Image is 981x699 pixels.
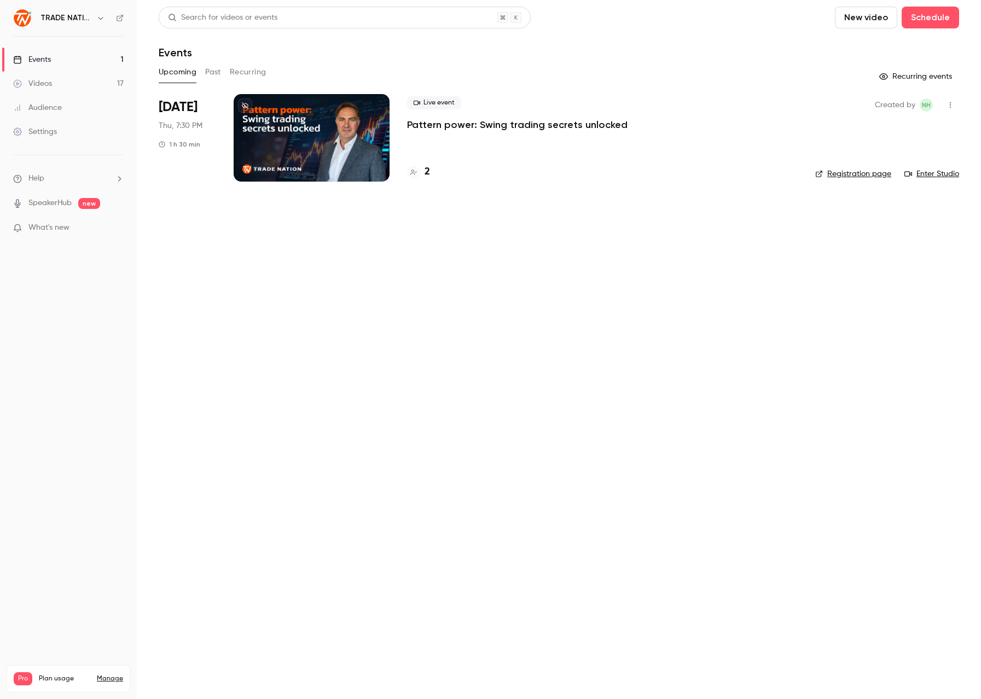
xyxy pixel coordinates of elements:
div: 1 h 30 min [159,140,200,149]
button: Past [205,63,221,81]
span: Thu, 7:30 PM [159,120,202,131]
span: Plan usage [39,674,90,683]
a: Enter Studio [904,168,959,179]
img: TRADE NATION [14,9,31,27]
span: Pro [14,672,32,685]
span: new [78,198,100,209]
span: Live event [407,96,461,109]
h4: 2 [425,165,430,179]
button: Upcoming [159,63,196,81]
a: Pattern power: Swing trading secrets unlocked [407,118,628,131]
span: Nicole Henn [920,98,933,112]
a: Registration page [815,168,891,179]
div: Events [13,54,51,65]
div: Settings [13,126,57,137]
span: NH [922,98,931,112]
div: Aug 28 Thu, 7:30 PM (Africa/Johannesburg) [159,94,216,182]
div: Audience [13,102,62,113]
li: help-dropdown-opener [13,173,124,184]
h6: TRADE NATION [40,13,92,24]
button: New video [835,7,897,28]
span: [DATE] [159,98,198,116]
div: Search for videos or events [168,12,277,24]
span: Created by [875,98,915,112]
a: SpeakerHub [28,197,72,209]
iframe: Noticeable Trigger [111,223,124,233]
h1: Events [159,46,192,59]
a: Manage [97,674,123,683]
button: Recurring events [874,68,959,85]
a: 2 [407,165,430,179]
button: Schedule [902,7,959,28]
span: Help [28,173,44,184]
div: Videos [13,78,52,89]
span: What's new [28,222,69,234]
button: Recurring [230,63,266,81]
